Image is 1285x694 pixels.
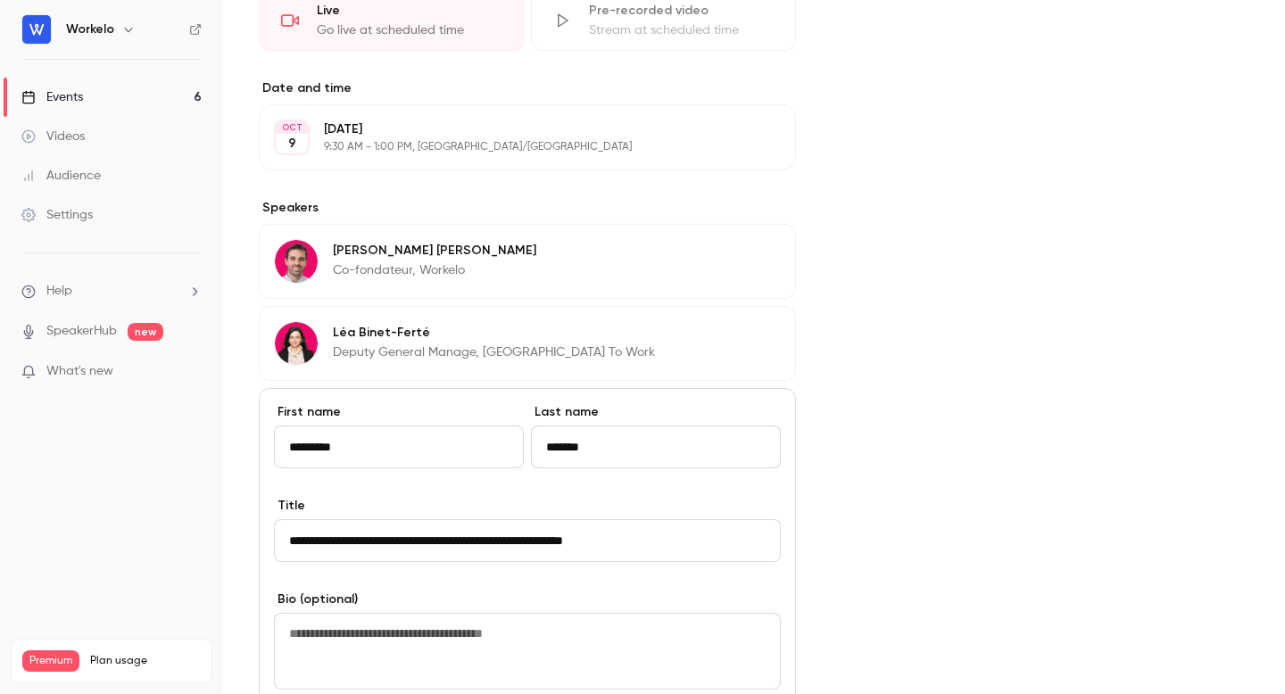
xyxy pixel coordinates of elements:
p: [DATE] [324,120,701,138]
div: Events [21,88,83,106]
label: Last name [531,403,781,421]
span: new [128,323,163,341]
p: 9 [288,135,296,153]
div: Go live at scheduled time [317,21,502,39]
p: 9:30 AM - 1:00 PM, [GEOGRAPHIC_DATA]/[GEOGRAPHIC_DATA] [324,140,701,154]
div: Alexandre Grenier[PERSON_NAME] [PERSON_NAME]Co-fondateur, Workelo [259,224,796,299]
li: help-dropdown-opener [21,282,202,301]
p: Léa Binet-Ferté [333,324,655,342]
span: Premium [22,650,79,672]
div: Audience [21,167,101,185]
label: First name [274,403,524,421]
div: Settings [21,206,93,224]
img: Léa Binet-Ferté [275,322,318,365]
h6: Workelo [66,21,114,38]
p: [PERSON_NAME] [PERSON_NAME] [333,242,536,260]
label: Bio (optional) [274,591,781,608]
a: SpeakerHub [46,322,117,341]
p: Co-fondateur, Workelo [333,261,536,279]
div: Léa Binet-FertéLéa Binet-FertéDeputy General Manage, [GEOGRAPHIC_DATA] To Work [259,306,796,381]
div: Pre-recorded video [589,2,774,20]
div: Live [317,2,502,20]
div: Stream at scheduled time [589,21,774,39]
span: Plan usage [90,654,201,668]
span: Help [46,282,72,301]
img: Alexandre Grenier [275,240,318,283]
img: Workelo [22,15,51,44]
p: Deputy General Manage, [GEOGRAPHIC_DATA] To Work [333,343,655,361]
div: Videos [21,128,85,145]
label: Date and time [259,79,796,97]
label: Speakers [259,199,796,217]
div: OCT [276,121,308,134]
span: What's new [46,362,113,381]
label: Title [274,497,781,515]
